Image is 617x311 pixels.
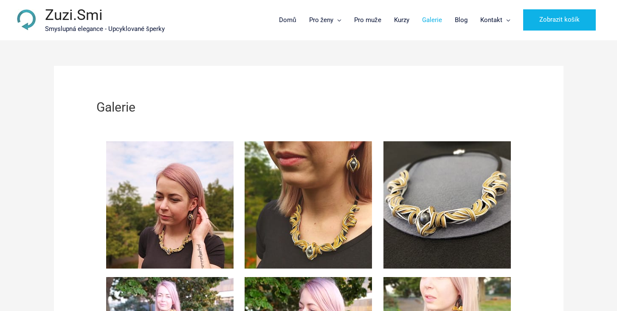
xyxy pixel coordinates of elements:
[416,7,448,33] a: Galerie
[15,9,39,31] img: Zuzi.Smi
[45,24,165,34] p: Smyslupná elegance - Upcyklované šperky
[266,7,602,33] nav: Navigace stránek
[348,7,388,33] a: Pro muže
[96,100,521,115] h1: Galerie
[303,7,348,33] a: Pro ženy
[45,6,103,24] a: Zuzi.Smi
[448,7,474,33] a: Blog
[273,7,302,33] a: Domů
[388,7,416,33] a: Kurzy
[474,7,517,33] a: Kontakt
[523,9,596,31] a: Zobrazit košík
